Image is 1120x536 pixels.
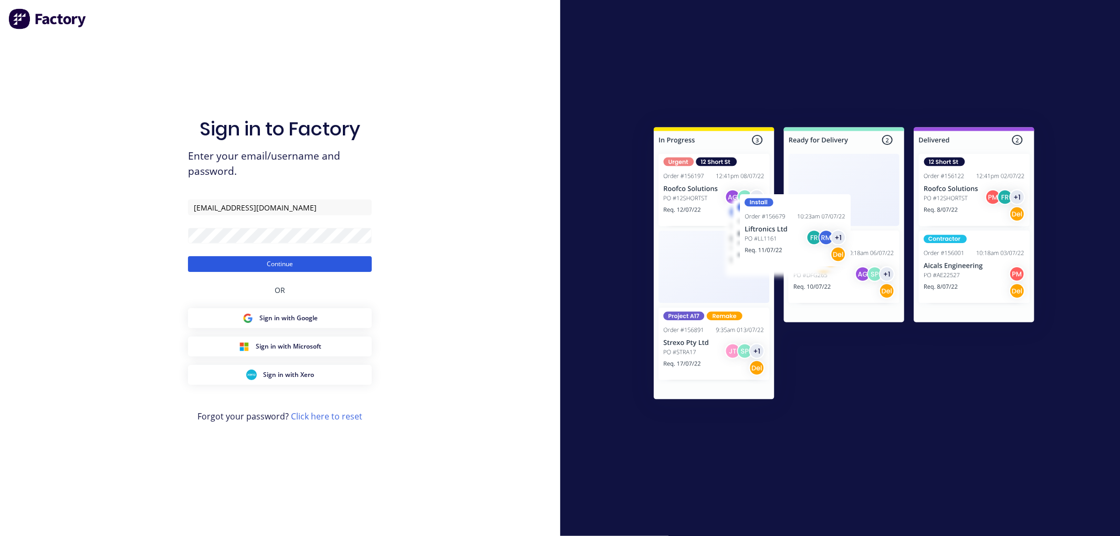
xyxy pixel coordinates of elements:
a: Click here to reset [291,411,362,422]
button: Microsoft Sign inSign in with Microsoft [188,337,372,356]
button: Xero Sign inSign in with Xero [188,365,372,385]
span: Sign in with Google [259,313,318,323]
div: OR [275,272,285,308]
span: Forgot your password? [197,410,362,423]
input: Email/Username [188,199,372,215]
img: Google Sign in [243,313,253,323]
h1: Sign in to Factory [200,118,360,140]
img: Xero Sign in [246,370,257,380]
button: Google Sign inSign in with Google [188,308,372,328]
img: Microsoft Sign in [239,341,249,352]
button: Continue [188,256,372,272]
img: Sign in [631,106,1058,424]
span: Sign in with Microsoft [256,342,321,351]
span: Enter your email/username and password. [188,149,372,179]
img: Factory [8,8,87,29]
span: Sign in with Xero [263,370,314,380]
